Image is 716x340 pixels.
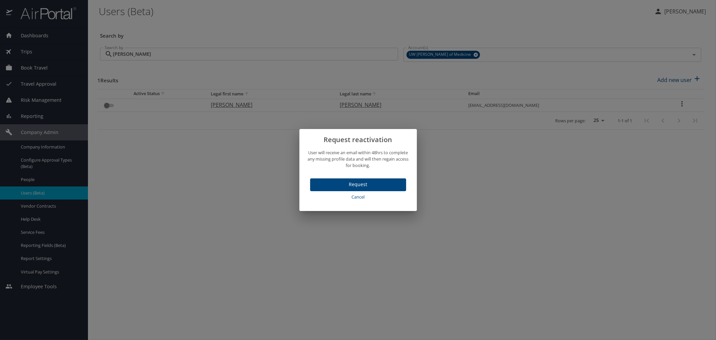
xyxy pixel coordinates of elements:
[316,180,401,189] span: Request
[313,193,403,201] span: Cancel
[310,191,406,203] button: Cancel
[307,134,409,145] h2: Request reactivation
[307,150,409,169] p: User will receive an email within 48hrs to complete any missing profile data and will then regain...
[310,178,406,192] button: Request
